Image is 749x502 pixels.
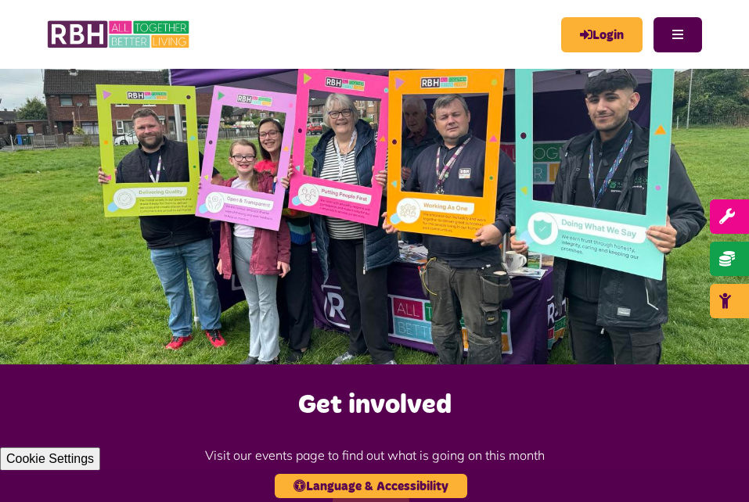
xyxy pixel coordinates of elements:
button: Language & Accessibility [275,474,467,498]
a: MyRBH [561,17,643,52]
h2: Get involved [8,388,741,422]
img: RBH [47,16,192,53]
button: Navigation [654,17,702,52]
p: Visit our events page to find out what is going on this month [8,422,741,488]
